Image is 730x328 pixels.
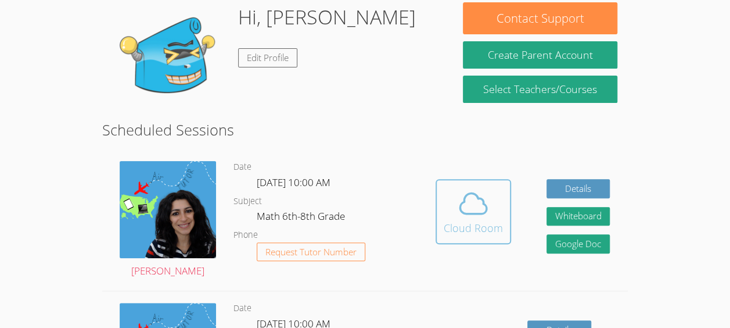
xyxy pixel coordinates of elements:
[257,208,347,228] dd: Math 6th-8th Grade
[120,161,216,280] a: [PERSON_NAME]
[463,2,617,34] button: Contact Support
[233,160,251,174] dt: Date
[546,179,610,198] a: Details
[238,48,297,67] a: Edit Profile
[233,301,251,316] dt: Date
[238,2,416,32] h1: Hi, [PERSON_NAME]
[463,41,617,69] button: Create Parent Account
[233,228,258,243] dt: Phone
[257,176,330,189] span: [DATE] 10:00 AM
[257,243,365,262] button: Request Tutor Number
[463,76,617,103] a: Select Teachers/Courses
[233,194,262,209] dt: Subject
[102,119,628,141] h2: Scheduled Sessions
[546,234,610,254] a: Google Doc
[120,161,216,258] img: air%20tutor%20avatar.png
[113,2,229,119] img: default.png
[444,220,503,236] div: Cloud Room
[436,179,511,244] button: Cloud Room
[265,248,357,256] span: Request Tutor Number
[546,207,610,226] button: Whiteboard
